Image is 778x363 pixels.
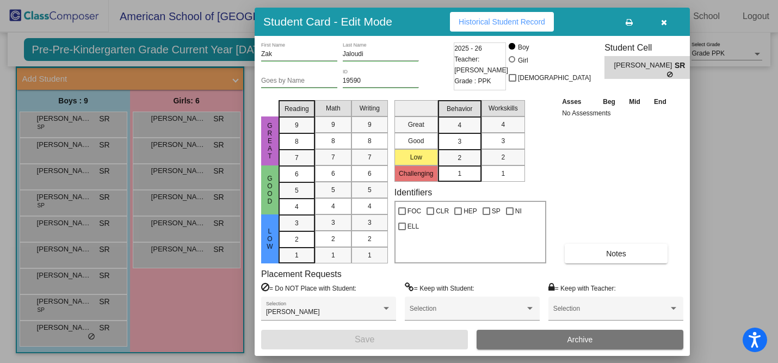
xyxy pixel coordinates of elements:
input: goes by name [261,77,337,85]
span: 2 [331,234,335,244]
span: Notes [606,249,626,258]
span: Good [265,175,275,205]
span: Great [265,122,275,160]
span: 7 [368,152,372,162]
span: 3 [368,218,372,227]
span: 6 [295,169,299,179]
button: Archive [477,330,683,349]
th: Mid [622,96,647,108]
span: 9 [331,120,335,130]
span: 3 [501,136,505,146]
label: = Do NOT Place with Student: [261,282,356,293]
span: 2 [458,153,461,163]
h3: Student Card - Edit Mode [263,15,392,28]
label: = Keep with Student: [405,282,474,293]
span: 2 [501,152,505,162]
span: 1 [331,250,335,260]
span: 9 [368,120,372,130]
div: Girl [517,56,528,65]
span: 8 [295,137,299,146]
span: 4 [501,120,505,130]
span: 1 [501,169,505,179]
div: Boy [517,42,529,52]
span: 5 [368,185,372,195]
span: [PERSON_NAME] [614,60,675,71]
span: 8 [331,136,335,146]
span: 5 [295,186,299,195]
th: Beg [596,96,622,108]
button: Notes [565,244,668,263]
span: 7 [295,153,299,163]
span: Math [326,103,341,113]
span: SR [675,60,690,71]
span: 4 [458,120,461,130]
button: Historical Student Record [450,12,554,32]
span: 4 [331,201,335,211]
span: 3 [458,137,461,146]
span: 8 [368,136,372,146]
span: 2 [295,235,299,244]
span: Workskills [489,103,518,113]
button: Save [261,330,468,349]
span: [PERSON_NAME] [266,308,320,316]
span: 1 [458,169,461,179]
span: FOC [407,205,421,218]
span: Low [265,227,275,250]
span: Teacher: [PERSON_NAME] [454,54,508,76]
span: 3 [295,218,299,228]
span: 9 [295,120,299,130]
label: Identifiers [394,187,432,198]
span: 7 [331,152,335,162]
span: NI [515,205,522,218]
span: 4 [295,202,299,212]
label: = Keep with Teacher: [548,282,616,293]
span: Save [355,335,374,344]
span: 5 [331,185,335,195]
span: Reading [285,104,309,114]
span: 2025 - 26 [454,43,482,54]
span: ELL [407,220,419,233]
span: Historical Student Record [459,17,545,26]
span: 3 [331,218,335,227]
span: Archive [567,335,593,344]
span: 2 [368,234,372,244]
span: Writing [360,103,380,113]
td: No Assessments [559,108,674,119]
span: 6 [331,169,335,179]
span: CLR [436,205,449,218]
span: 4 [368,201,372,211]
th: End [647,96,673,108]
th: Asses [559,96,596,108]
h3: Student Cell [604,42,699,53]
span: Grade : PPK [454,76,491,87]
label: Placement Requests [261,269,342,279]
span: [DEMOGRAPHIC_DATA] [518,71,591,84]
span: HEP [464,205,477,218]
input: Enter ID [343,77,419,85]
span: 6 [368,169,372,179]
span: SP [492,205,501,218]
span: 1 [295,250,299,260]
span: 1 [368,250,372,260]
span: Behavior [447,104,472,114]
